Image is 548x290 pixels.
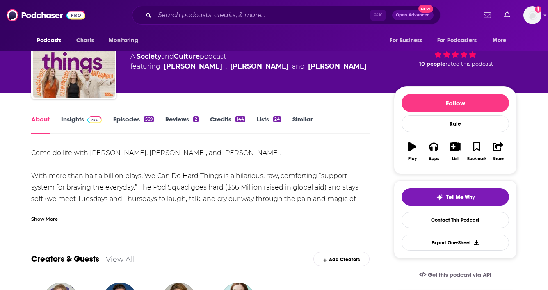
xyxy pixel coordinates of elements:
a: Lists24 [257,115,281,134]
div: List [452,156,459,161]
a: Show notifications dropdown [480,8,494,22]
a: Episodes569 [113,115,154,134]
img: User Profile [523,6,541,24]
span: rated this podcast [445,61,493,67]
button: Follow [402,94,509,112]
span: featuring [130,62,367,71]
a: Show notifications dropdown [501,8,514,22]
div: 24 [273,116,281,122]
div: Rate [402,115,509,132]
a: Culture [174,53,200,60]
img: tell me why sparkle [436,194,443,201]
span: Logged in as mijal [523,6,541,24]
button: Play [402,137,423,166]
span: New [418,5,433,13]
span: Podcasts [37,35,61,46]
button: Share [488,137,509,166]
img: Podchaser - Follow, Share and Rate Podcasts [7,7,85,23]
div: Search podcasts, credits, & more... [132,6,441,25]
span: More [493,35,507,46]
button: Bookmark [466,137,487,166]
a: InsightsPodchaser Pro [61,115,102,134]
span: For Podcasters [437,35,477,46]
a: Charts [71,33,99,48]
div: Apps [429,156,439,161]
span: Open Advanced [396,13,430,17]
a: Reviews2 [165,115,198,134]
button: Export One-Sheet [402,235,509,251]
span: Get this podcast via API [428,272,491,279]
div: 2 [193,116,198,122]
button: open menu [487,33,517,48]
div: Share [493,156,504,161]
span: , [226,62,227,71]
button: open menu [432,33,489,48]
button: tell me why sparkleTell Me Why [402,188,509,206]
img: Podchaser Pro [87,116,102,123]
button: List [445,137,466,166]
button: Open AdvancedNew [392,10,434,20]
button: Apps [423,137,444,166]
a: Contact This Podcast [402,212,509,228]
span: Monitoring [109,35,138,46]
div: Play [408,156,417,161]
button: open menu [103,33,148,48]
span: and [292,62,305,71]
div: Come do life with [PERSON_NAME], [PERSON_NAME], and [PERSON_NAME]. With more than half a billion ... [31,147,370,262]
a: Glennon Doyle [164,62,222,71]
input: Search podcasts, credits, & more... [155,9,370,22]
div: Bookmark [467,156,486,161]
svg: Add a profile image [535,6,541,13]
a: Amanda Doyle [308,62,367,71]
button: open menu [31,33,72,48]
button: open menu [384,33,432,48]
a: View All [106,255,135,263]
a: Society [137,53,161,60]
div: Add Creators [313,252,370,266]
a: About [31,115,50,134]
div: A podcast [130,52,367,71]
img: We Can Do Hard Things [33,16,115,98]
span: ⌘ K [370,10,386,21]
a: Get this podcast via API [413,265,498,285]
a: Credits144 [210,115,245,134]
a: Creators & Guests [31,254,99,264]
div: 144 [235,116,245,122]
div: 569 [144,116,154,122]
span: 10 people [419,61,445,67]
span: and [161,53,174,60]
span: Tell Me Why [446,194,475,201]
a: Similar [292,115,313,134]
span: Charts [76,35,94,46]
a: Abby Wambach [230,62,289,71]
button: Show profile menu [523,6,541,24]
span: For Business [390,35,422,46]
